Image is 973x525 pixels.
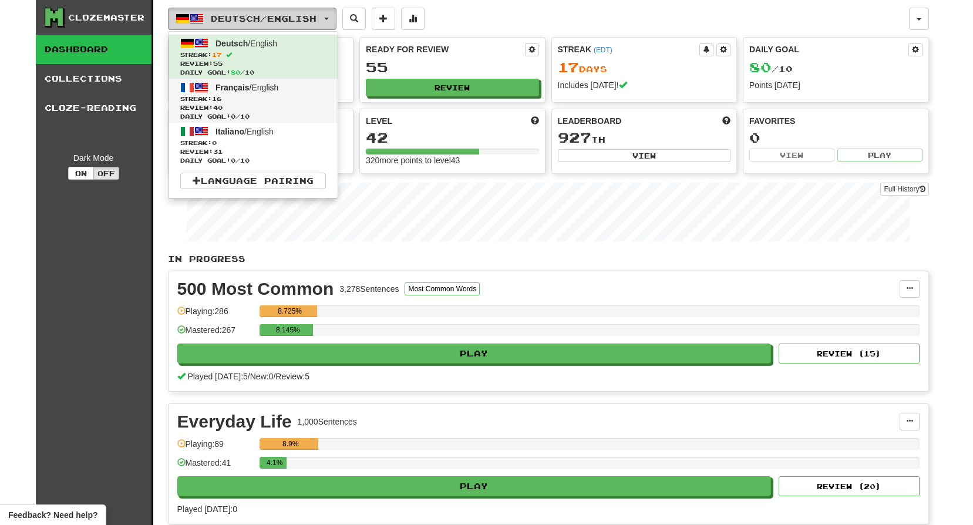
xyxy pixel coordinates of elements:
p: In Progress [168,253,929,265]
span: Daily Goal: / 10 [180,112,326,121]
button: Search sentences [342,8,366,30]
button: On [68,167,94,180]
div: 500 Most Common [177,280,334,298]
span: Review: 55 [180,59,326,68]
span: Score more points to level up [531,115,539,127]
div: Streak [558,43,700,55]
span: / English [216,127,274,136]
div: Playing: 286 [177,305,254,325]
div: Mastered: 267 [177,324,254,344]
button: Play [177,344,772,364]
div: Points [DATE] [749,79,923,91]
div: 8.145% [263,324,313,336]
div: Clozemaster [68,12,144,23]
span: 0 [231,157,235,164]
span: 17 [558,59,579,75]
div: Everyday Life [177,413,292,430]
a: Cloze-Reading [36,93,151,123]
span: 80 [749,59,772,75]
button: Most Common Words [405,282,480,295]
div: 3,278 Sentences [339,283,399,295]
div: Mastered: 41 [177,457,254,476]
span: / English [216,83,278,92]
span: 927 [558,129,591,146]
span: Deutsch [216,39,248,48]
div: Dark Mode [45,152,143,164]
div: Playing: 89 [177,438,254,457]
button: Review (15) [779,344,920,364]
span: Open feedback widget [8,509,97,521]
a: Full History [880,183,928,196]
button: Play [177,476,772,496]
div: th [558,130,731,146]
span: This week in points, UTC [722,115,730,127]
a: Français/EnglishStreak:16 Review:40Daily Goal:0/10 [169,79,338,123]
span: 16 [212,95,221,102]
div: 320 more points to level 43 [366,154,539,166]
button: Play [837,149,923,161]
div: Daily Goal [749,43,908,56]
div: 1,000 Sentences [298,416,357,428]
a: Deutsch/EnglishStreak:17 Review:55Daily Goal:80/10 [169,35,338,79]
div: 4.1% [263,457,287,469]
a: Dashboard [36,35,151,64]
span: Streak: [180,51,326,59]
span: Played [DATE]: 0 [177,504,237,514]
span: Daily Goal: / 10 [180,68,326,77]
span: Français [216,83,250,92]
span: Review: 31 [180,147,326,156]
span: 17 [212,51,221,58]
span: 80 [231,69,240,76]
button: View [749,149,834,161]
span: New: 0 [250,372,274,381]
div: Favorites [749,115,923,127]
a: Italiano/EnglishStreak:0 Review:31Daily Goal:0/10 [169,123,338,167]
span: / [273,372,275,381]
div: Includes [DATE]! [558,79,731,91]
div: 0 [749,130,923,145]
a: Collections [36,64,151,93]
a: Language Pairing [180,173,326,189]
span: Italiano [216,127,244,136]
div: 8.9% [263,438,318,450]
span: Review: 5 [275,372,309,381]
div: 55 [366,60,539,75]
span: Leaderboard [558,115,622,127]
span: Streak: [180,95,326,103]
span: Review: 40 [180,103,326,112]
span: Daily Goal: / 10 [180,156,326,165]
span: Played [DATE]: 5 [187,372,247,381]
button: Off [93,167,119,180]
span: 0 [231,113,235,120]
button: View [558,149,731,162]
span: / [248,372,250,381]
button: More stats [401,8,425,30]
span: / English [216,39,277,48]
button: Review (20) [779,476,920,496]
span: Deutsch / English [211,14,317,23]
span: / 10 [749,64,793,74]
button: Review [366,79,539,96]
span: Level [366,115,392,127]
button: Deutsch/English [168,8,336,30]
div: Day s [558,60,731,75]
div: 8.725% [263,305,317,317]
div: Ready for Review [366,43,525,55]
a: (EDT) [594,46,612,54]
div: 42 [366,130,539,145]
span: Streak: [180,139,326,147]
span: 0 [212,139,217,146]
button: Add sentence to collection [372,8,395,30]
